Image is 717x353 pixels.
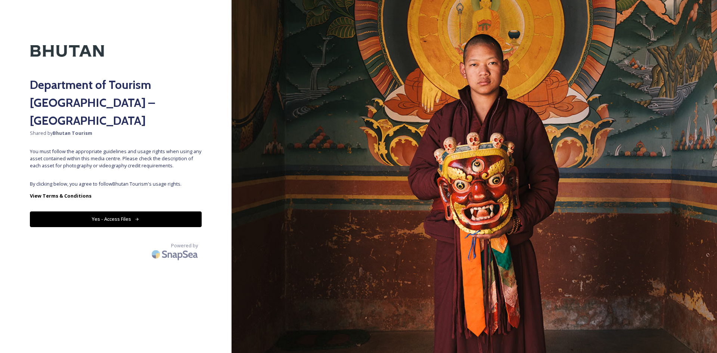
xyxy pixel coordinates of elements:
strong: View Terms & Conditions [30,192,91,199]
h2: Department of Tourism [GEOGRAPHIC_DATA] – [GEOGRAPHIC_DATA] [30,76,202,130]
button: Yes - Access Files [30,211,202,227]
img: Kingdom-of-Bhutan-Logo.png [30,30,105,72]
span: Shared by [30,130,202,137]
a: View Terms & Conditions [30,191,202,200]
span: Powered by [171,242,198,249]
img: SnapSea Logo [149,245,202,263]
span: By clicking below, you agree to follow Bhutan Tourism 's usage rights. [30,180,202,188]
span: You must follow the appropriate guidelines and usage rights when using any asset contained within... [30,148,202,170]
strong: Bhutan Tourism [53,130,92,136]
